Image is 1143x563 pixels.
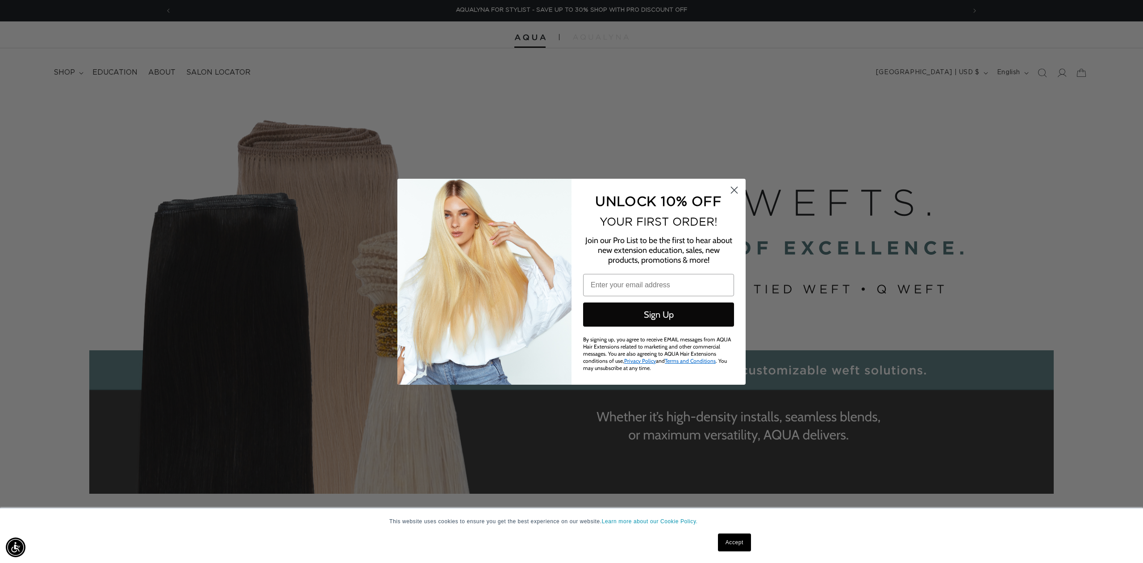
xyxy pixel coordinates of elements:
[595,193,722,208] span: UNLOCK 10% OFF
[726,182,742,198] button: Close dialog
[585,235,732,265] span: Join our Pro List to be the first to hear about new extension education, sales, new products, pro...
[583,336,731,371] span: By signing up, you agree to receive EMAIL messages from AQUA Hair Extensions related to marketing...
[665,357,716,364] a: Terms and Conditions
[624,357,656,364] a: Privacy Policy
[602,518,698,525] a: Learn more about our Cookie Policy.
[397,179,571,385] img: daab8b0d-f573-4e8c-a4d0-05ad8d765127.png
[583,303,734,327] button: Sign Up
[6,538,25,557] div: Accessibility Menu
[718,534,751,551] a: Accept
[389,517,754,525] p: This website uses cookies to ensure you get the best experience on our website.
[583,274,734,296] input: Enter your email address
[600,215,718,228] span: YOUR FIRST ORDER!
